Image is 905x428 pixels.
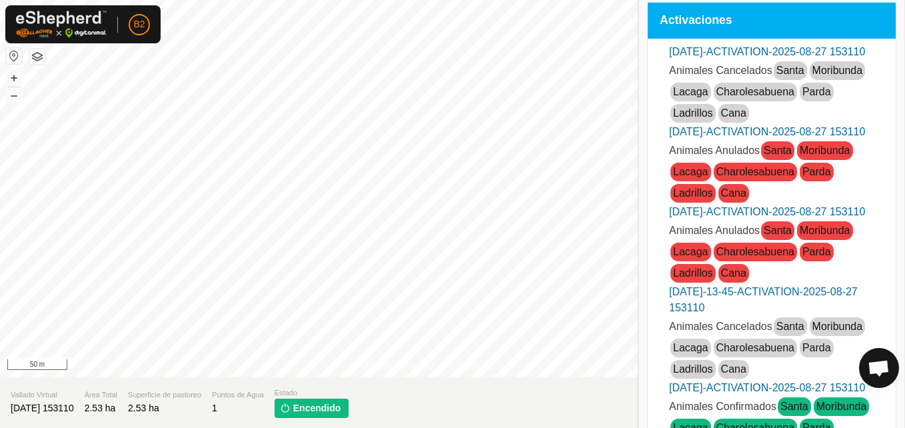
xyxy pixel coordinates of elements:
span: Animales Anulados [669,145,760,156]
a: Moribunda [812,65,863,76]
a: Ladrillos [673,363,713,375]
a: Santa [776,321,804,332]
span: Encendido [293,401,341,415]
a: Cana [721,267,746,279]
button: Restablecer Mapa [6,48,22,64]
span: Estado [275,387,349,399]
span: 2.53 ha [128,403,159,413]
button: Capas del Mapa [29,49,45,65]
span: Superficie de pastoreo [128,389,201,401]
a: Santa [780,401,808,412]
a: [DATE]-ACTIVATION-2025-08-27 153110 [669,126,865,137]
a: Contáctenos [450,360,494,372]
a: Santa [764,225,792,236]
a: Moribunda [816,401,867,412]
a: Moribunda [812,321,863,332]
a: Parda [802,166,831,177]
a: Lacaga [673,86,708,97]
a: Lacaga [673,166,708,177]
a: [DATE]-ACTIVATION-2025-08-27 153110 [669,46,865,57]
img: encender [280,403,291,413]
span: Animales Anulados [669,225,760,236]
button: – [6,87,22,103]
a: Lacaga [673,342,708,353]
a: Charolesabuena [716,86,794,97]
a: Cana [721,107,746,119]
a: Ladrillos [673,107,713,119]
div: Chat abierto [859,348,899,388]
span: Vallado Virtual [11,389,74,401]
span: Activaciones [660,15,732,27]
a: Lacaga [673,246,708,257]
span: Puntos de Agua [212,389,264,401]
a: Parda [802,86,831,97]
a: [DATE]-ACTIVATION-2025-08-27 153110 [669,206,865,217]
a: [DATE]-13-45-ACTIVATION-2025-08-27 153110 [669,286,858,313]
span: Animales Cancelados [669,321,772,332]
span: B2 [133,17,145,31]
button: + [6,70,22,86]
a: Cana [721,187,746,199]
span: 1 [212,403,217,413]
a: Santa [764,145,792,156]
a: Charolesabuena [716,246,794,257]
a: Cana [721,363,746,375]
span: Área Total [85,389,117,401]
a: [DATE]-ACTIVATION-2025-08-27 153110 [669,382,865,393]
a: Ladrillos [673,267,713,279]
a: Política de Privacidad [357,360,434,372]
a: Parda [802,246,831,257]
a: Parda [802,342,831,353]
a: Santa [776,65,804,76]
span: [DATE] 153110 [11,403,74,413]
a: Ladrillos [673,187,713,199]
span: 2.53 ha [85,403,116,413]
a: Moribunda [800,225,850,236]
a: Charolesabuena [716,166,794,177]
span: Animales Cancelados [669,65,772,76]
a: Charolesabuena [716,342,794,353]
a: Moribunda [800,145,850,156]
img: Logo Gallagher [16,11,107,38]
span: Animales Confirmados [669,401,776,412]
